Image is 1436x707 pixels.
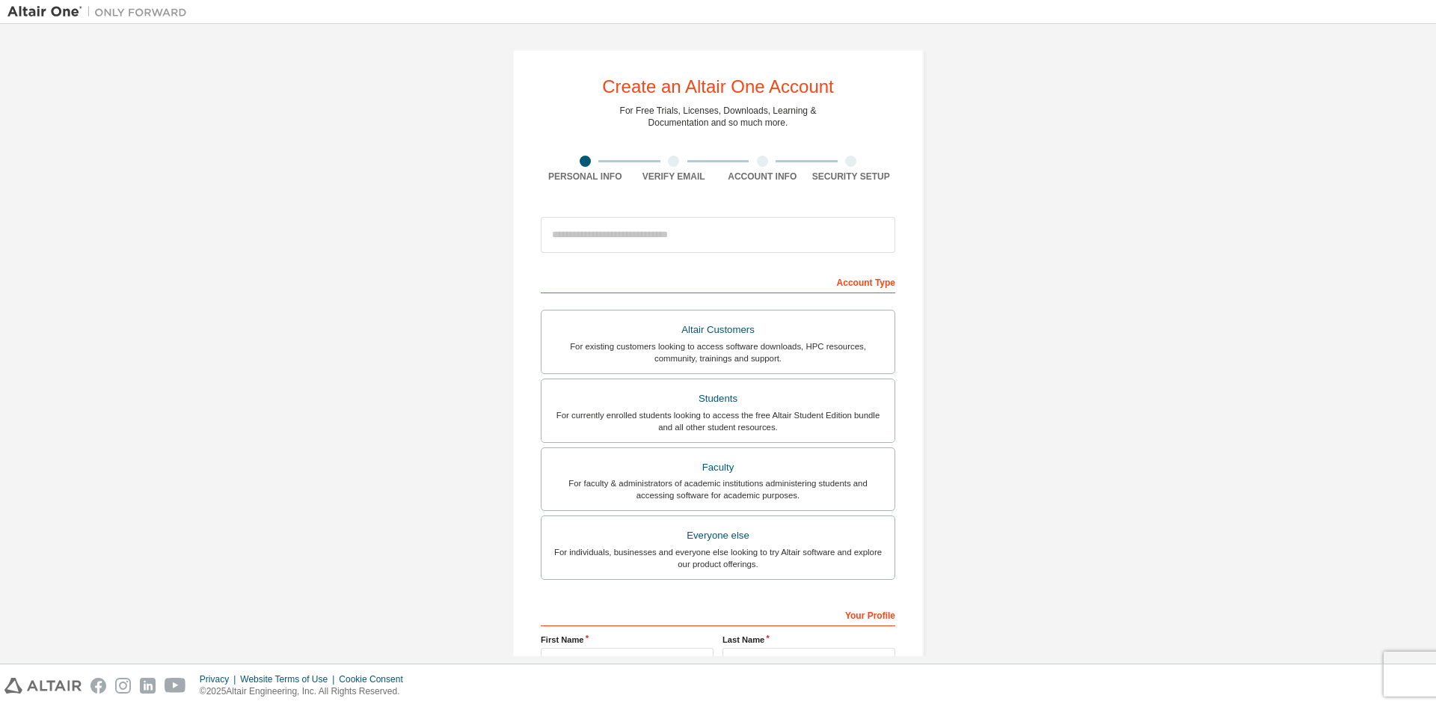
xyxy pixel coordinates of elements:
[630,171,719,183] div: Verify Email
[90,678,106,694] img: facebook.svg
[7,4,194,19] img: Altair One
[4,678,82,694] img: altair_logo.svg
[550,477,886,501] div: For faculty & administrators of academic institutions administering students and accessing softwa...
[339,673,411,685] div: Cookie Consent
[240,673,339,685] div: Website Terms of Use
[807,171,896,183] div: Security Setup
[550,388,886,409] div: Students
[602,78,834,96] div: Create an Altair One Account
[550,525,886,546] div: Everyone else
[722,634,895,646] label: Last Name
[200,685,412,698] p: © 2025 Altair Engineering, Inc. All Rights Reserved.
[541,602,895,626] div: Your Profile
[541,171,630,183] div: Personal Info
[550,409,886,433] div: For currently enrolled students looking to access the free Altair Student Edition bundle and all ...
[200,673,240,685] div: Privacy
[541,269,895,293] div: Account Type
[140,678,156,694] img: linkedin.svg
[165,678,186,694] img: youtube.svg
[115,678,131,694] img: instagram.svg
[550,319,886,340] div: Altair Customers
[620,105,817,129] div: For Free Trials, Licenses, Downloads, Learning & Documentation and so much more.
[550,546,886,570] div: For individuals, businesses and everyone else looking to try Altair software and explore our prod...
[550,340,886,364] div: For existing customers looking to access software downloads, HPC resources, community, trainings ...
[541,634,714,646] label: First Name
[550,457,886,478] div: Faculty
[718,171,807,183] div: Account Info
